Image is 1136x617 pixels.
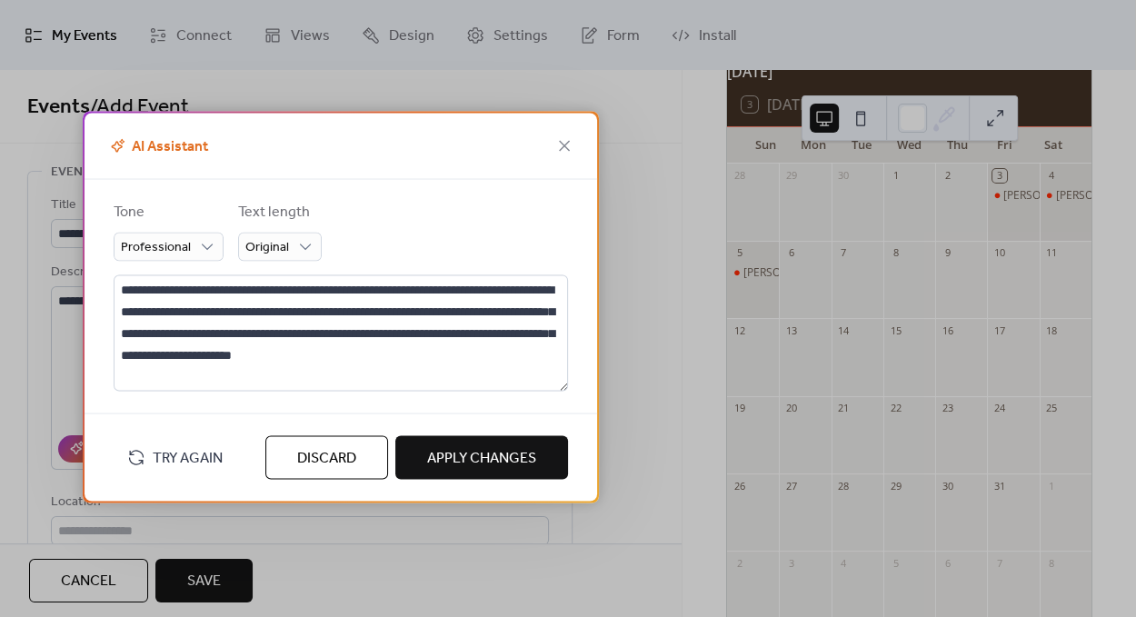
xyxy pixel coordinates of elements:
div: Tone [114,201,220,223]
span: AI Assistant [106,135,208,157]
span: Original [245,234,289,259]
span: Try Again [153,447,223,469]
button: Apply Changes [395,435,568,479]
span: Professional [121,234,191,259]
span: Discard [297,447,356,469]
div: Text length [238,201,318,223]
span: Apply Changes [427,447,536,469]
button: Try Again [114,441,236,473]
button: Discard [265,435,388,479]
